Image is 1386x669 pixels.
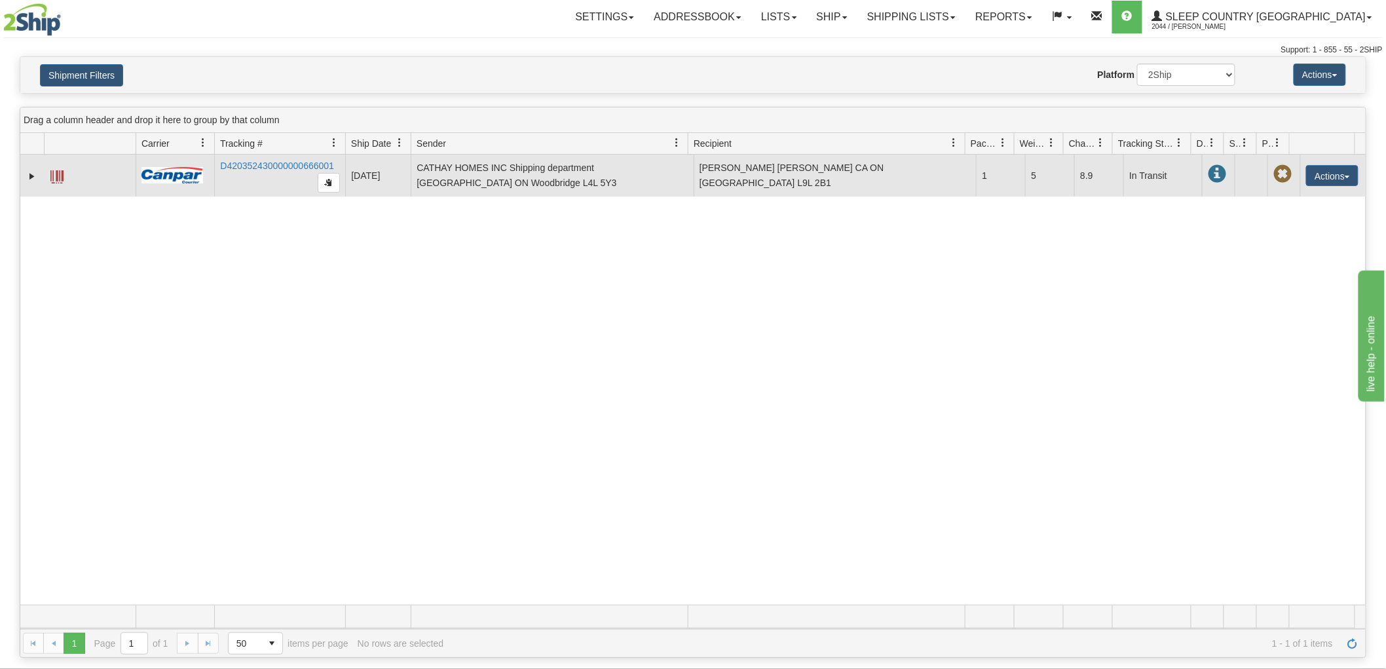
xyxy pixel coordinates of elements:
[388,132,411,154] a: Ship Date filter column settings
[1020,137,1047,150] span: Weight
[971,137,998,150] span: Packages
[976,155,1025,197] td: 1
[1294,64,1346,86] button: Actions
[807,1,857,33] a: Ship
[1098,68,1135,81] label: Platform
[345,155,411,197] td: [DATE]
[141,167,203,183] img: 14 - Canpar
[943,132,965,154] a: Recipient filter column settings
[20,107,1366,133] div: grid grouping header
[1041,132,1063,154] a: Weight filter column settings
[228,632,283,655] span: Page sizes drop down
[10,8,121,24] div: live help - online
[64,633,84,654] span: Page 1
[192,132,214,154] a: Carrier filter column settings
[323,132,345,154] a: Tracking # filter column settings
[1142,1,1382,33] a: Sleep Country [GEOGRAPHIC_DATA] 2044 / [PERSON_NAME]
[1197,137,1208,150] span: Delivery Status
[665,132,688,154] a: Sender filter column settings
[1123,155,1202,197] td: In Transit
[94,632,168,655] span: Page of 1
[1118,137,1175,150] span: Tracking Status
[1342,633,1363,654] a: Refresh
[1234,132,1256,154] a: Shipment Issues filter column settings
[1229,137,1241,150] span: Shipment Issues
[1356,267,1385,401] iframe: chat widget
[236,637,253,650] span: 50
[694,155,977,197] td: [PERSON_NAME] [PERSON_NAME] CA ON [GEOGRAPHIC_DATA] L9L 2B1
[1152,20,1250,33] span: 2044 / [PERSON_NAME]
[228,632,348,655] span: items per page
[1208,165,1226,183] span: In Transit
[3,45,1383,56] div: Support: 1 - 855 - 55 - 2SHIP
[751,1,806,33] a: Lists
[453,638,1333,649] span: 1 - 1 of 1 items
[26,170,39,183] a: Expand
[1267,132,1289,154] a: Pickup Status filter column settings
[1074,155,1123,197] td: 8.9
[1169,132,1191,154] a: Tracking Status filter column settings
[1069,137,1096,150] span: Charge
[1163,11,1366,22] span: Sleep Country [GEOGRAPHIC_DATA]
[3,3,61,36] img: logo2044.jpg
[40,64,123,86] button: Shipment Filters
[141,137,170,150] span: Carrier
[1201,132,1224,154] a: Delivery Status filter column settings
[644,1,751,33] a: Addressbook
[1025,155,1074,197] td: 5
[565,1,644,33] a: Settings
[992,132,1014,154] a: Packages filter column settings
[358,638,444,649] div: No rows are selected
[318,173,340,193] button: Copy to clipboard
[1273,165,1292,183] span: Pickup Not Assigned
[351,137,391,150] span: Ship Date
[1262,137,1273,150] span: Pickup Status
[121,633,147,654] input: Page 1
[220,161,334,171] a: D420352430000000666001
[965,1,1042,33] a: Reports
[220,137,263,150] span: Tracking #
[1090,132,1112,154] a: Charge filter column settings
[857,1,965,33] a: Shipping lists
[417,137,446,150] span: Sender
[50,164,64,185] a: Label
[411,155,694,197] td: CATHAY HOMES INC Shipping department [GEOGRAPHIC_DATA] ON Woodbridge L4L 5Y3
[1306,165,1358,186] button: Actions
[261,633,282,654] span: select
[694,137,732,150] span: Recipient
